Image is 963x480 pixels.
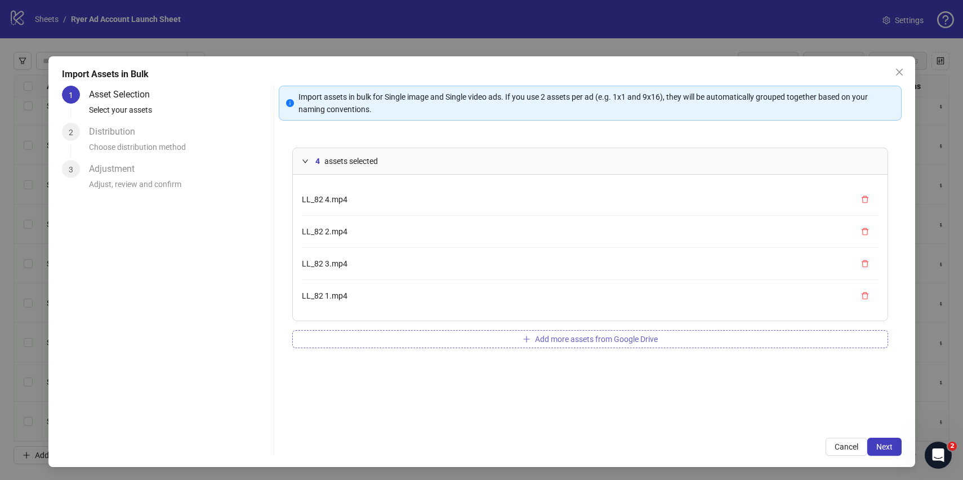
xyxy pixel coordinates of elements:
[302,259,347,268] span: LL_82 3.mp4
[69,128,73,137] span: 2
[286,99,294,107] span: info-circle
[293,148,888,174] div: 4assets selected
[89,104,270,123] div: Select your assets
[69,91,73,100] span: 1
[925,442,952,469] iframe: Intercom live chat
[948,442,957,451] span: 2
[876,442,893,451] span: Next
[835,442,858,451] span: Cancel
[89,123,144,141] div: Distribution
[895,68,904,77] span: close
[69,165,73,174] span: 3
[867,438,902,456] button: Next
[861,292,869,300] span: delete
[890,63,908,81] button: Close
[861,195,869,203] span: delete
[89,160,144,178] div: Adjustment
[861,228,869,235] span: delete
[298,91,894,115] div: Import assets in bulk for Single image and Single video ads. If you use 2 assets per ad (e.g. 1x1...
[302,158,309,165] span: expanded
[89,141,270,160] div: Choose distribution method
[302,291,347,300] span: LL_82 1.mp4
[861,260,869,268] span: delete
[826,438,867,456] button: Cancel
[302,195,347,204] span: LL_82 4.mp4
[292,330,888,348] button: Add more assets from Google Drive
[523,335,530,343] span: plus
[315,155,320,167] span: 4
[302,227,347,236] span: LL_82 2.mp4
[62,68,902,81] div: Import Assets in Bulk
[89,178,270,197] div: Adjust, review and confirm
[535,335,658,344] span: Add more assets from Google Drive
[89,86,159,104] div: Asset Selection
[324,155,378,167] span: assets selected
